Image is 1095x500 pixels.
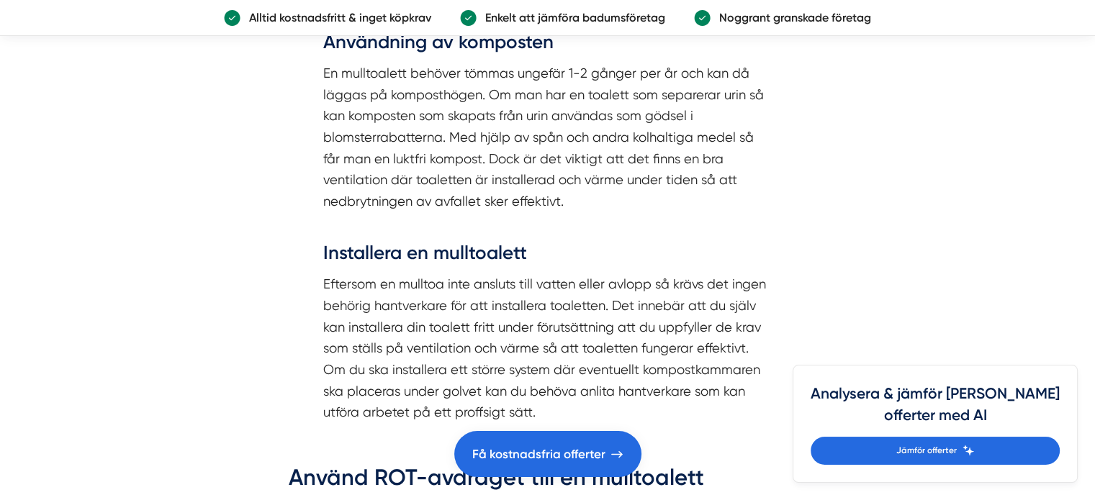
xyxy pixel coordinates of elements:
[472,445,605,464] span: Få kostnadsfria offerter
[323,63,772,234] p: En mulltoalett behöver tömmas ungefär 1-2 gånger per år och kan då läggas på komposthögen. Om man...
[454,431,641,477] a: Få kostnadsfria offerter
[240,9,431,27] p: Alltid kostnadsfritt & inget köpkrav
[477,9,665,27] p: Enkelt att jämföra badumsföretag
[323,273,772,423] p: Eftersom en mulltoa inte ansluts till vatten eller avlopp så krävs det ingen behörig hantverkare ...
[323,240,772,273] h3: Installera en mulltoalett
[896,444,957,458] span: Jämför offerter
[811,437,1060,465] a: Jämför offerter
[323,29,772,63] h3: Användning av komposten
[811,383,1060,437] h4: Analysera & jämför [PERSON_NAME] offerter med AI
[711,9,871,27] p: Noggrant granskade företag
